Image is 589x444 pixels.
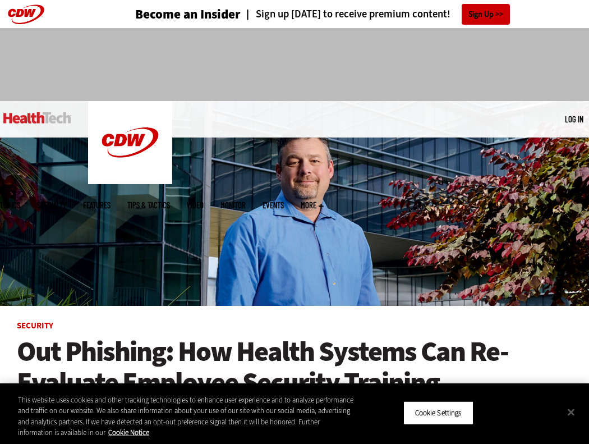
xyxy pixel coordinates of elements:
a: Security [17,320,53,331]
a: More information about your privacy [108,428,149,437]
a: Tips & Tactics [127,201,170,209]
div: User menu [565,113,583,125]
a: Sign up [DATE] to receive premium content! [241,9,450,20]
a: Sign Up [462,4,510,25]
a: MonITor [220,201,246,209]
a: Log in [565,114,583,124]
span: More [301,201,324,209]
a: Out Phishing: How Health Systems Can Re-Evaluate Employee Security Training [17,336,572,398]
a: Events [263,201,284,209]
div: This website uses cookies and other tracking technologies to enhance user experience and to analy... [18,395,353,438]
a: Video [187,201,204,209]
button: Close [559,400,583,424]
span: Specialty [37,201,66,209]
button: Cookie Settings [403,401,473,425]
a: Become an Insider [135,8,241,21]
a: CDW [88,175,172,187]
img: Home [3,112,71,123]
img: Home [88,101,172,184]
a: Features [83,201,111,209]
iframe: advertisement [90,39,499,90]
